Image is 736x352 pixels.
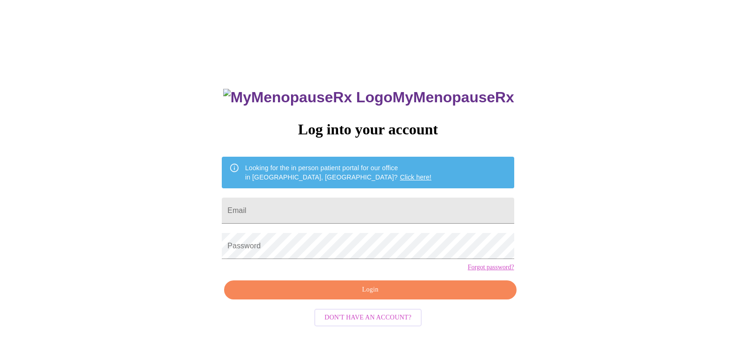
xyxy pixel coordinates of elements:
[223,89,392,106] img: MyMenopauseRx Logo
[325,312,411,324] span: Don't have an account?
[224,280,516,299] button: Login
[245,159,431,186] div: Looking for the in person patient portal for our office in [GEOGRAPHIC_DATA], [GEOGRAPHIC_DATA]?
[222,121,514,138] h3: Log into your account
[235,284,505,296] span: Login
[312,313,424,321] a: Don't have an account?
[314,309,422,327] button: Don't have an account?
[468,264,514,271] a: Forgot password?
[400,173,431,181] a: Click here!
[223,89,514,106] h3: MyMenopauseRx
